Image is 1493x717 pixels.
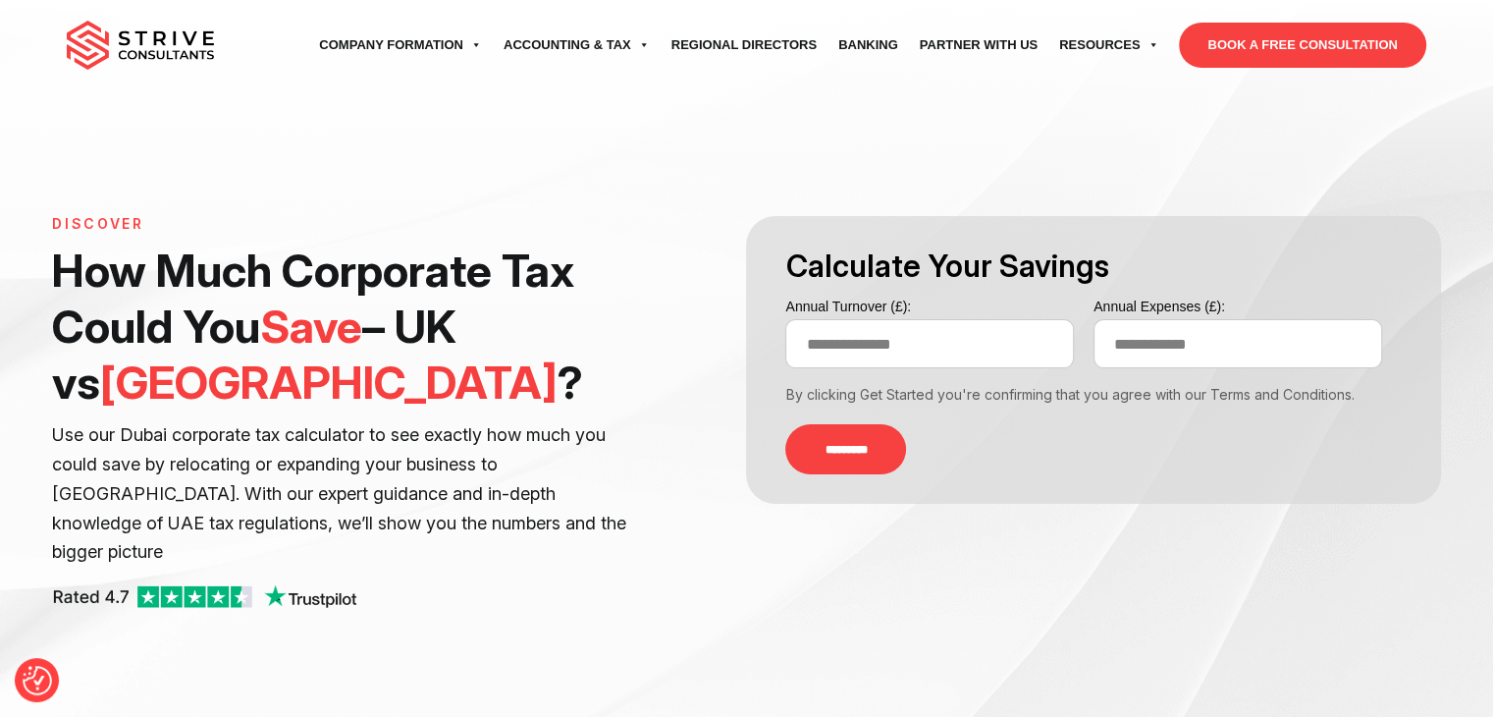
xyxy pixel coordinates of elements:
a: Resources [1048,18,1169,73]
span: Save [260,299,362,354]
img: main-logo.svg [67,21,214,70]
p: Use our Dubai corporate tax calculator to see exactly how much you could save by relocating or ex... [52,420,649,567]
label: Annual Expenses (£): [1093,295,1382,319]
a: Banking [827,18,909,73]
h6: Discover [52,216,649,233]
a: Accounting & Tax [493,18,661,73]
div: By clicking Get Started you're confirming that you agree with our Terms and Conditions. [785,384,1401,405]
a: Regional Directors [661,18,827,73]
h1: How Much Corporate Tax Could You – UK vs ? [52,243,649,411]
a: Company Formation [308,18,493,73]
h3: Calculate Your Savings [785,246,1401,287]
a: BOOK A FREE CONSULTATION [1179,23,1425,68]
img: Revisit consent button [23,666,52,695]
a: Partner with Us [909,18,1048,73]
button: Consent Preferences [23,666,52,695]
label: Annual Turnover (£): [785,295,1074,319]
span: [GEOGRAPHIC_DATA] [100,355,558,410]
